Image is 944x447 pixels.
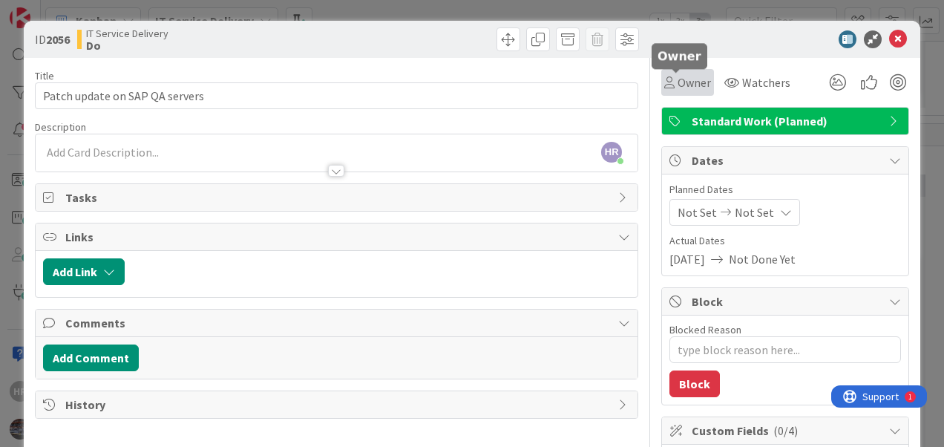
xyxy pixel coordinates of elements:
button: Add Link [43,258,125,285]
span: [DATE] [669,250,705,268]
b: 2056 [46,32,70,47]
span: Owner [678,74,711,91]
label: Blocked Reason [669,323,741,336]
span: Not Set [678,203,717,221]
div: 1 [77,6,81,18]
b: Do [86,39,168,51]
span: Links [65,228,611,246]
span: Description [35,120,86,134]
span: Support [31,2,68,20]
span: ID [35,30,70,48]
button: Block [669,371,720,397]
span: Dates [692,151,882,169]
span: Tasks [65,189,611,206]
span: Block [692,293,882,310]
span: ( 0/4 ) [773,423,798,438]
button: Add Comment [43,345,139,371]
span: Not Set [735,203,774,221]
span: Comments [65,314,611,332]
span: History [65,396,611,414]
h5: Owner [658,49,701,63]
span: Custom Fields [692,422,882,440]
span: Planned Dates [669,182,901,198]
span: IT Service Delivery [86,27,168,39]
span: Actual Dates [669,233,901,249]
span: Standard Work (Planned) [692,112,882,130]
input: type card name here... [35,82,638,109]
label: Title [35,69,54,82]
span: Watchers [742,74,790,91]
span: HR [601,142,622,163]
span: Not Done Yet [729,250,796,268]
